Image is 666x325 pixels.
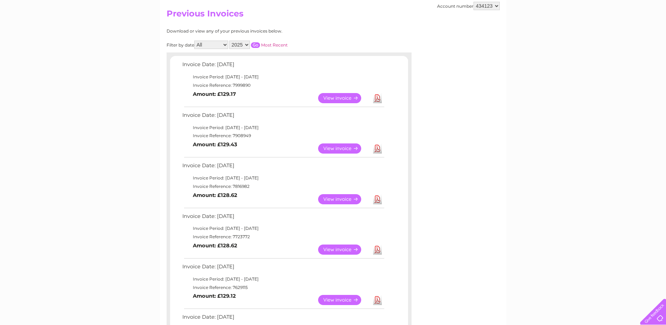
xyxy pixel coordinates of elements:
td: Invoice Date: [DATE] [181,161,385,174]
b: Amount: £129.17 [193,91,236,97]
td: Invoice Reference: 7629115 [181,283,385,292]
div: Clear Business is a trading name of Verastar Limited (registered in [GEOGRAPHIC_DATA] No. 3667643... [168,4,499,34]
td: Invoice Date: [DATE] [181,111,385,123]
b: Amount: £129.12 [193,293,236,299]
a: Contact [619,30,637,35]
div: Download or view any of your previous invoices below. [167,29,350,34]
img: logo.png [23,18,59,40]
a: 0333 014 3131 [534,3,582,12]
b: Amount: £128.62 [193,192,237,198]
td: Invoice Date: [DATE] [181,262,385,275]
a: Energy [560,30,576,35]
td: Invoice Reference: 7723772 [181,233,385,241]
a: View [318,295,370,305]
h2: Previous Invoices [167,9,500,22]
td: Invoice Period: [DATE] - [DATE] [181,123,385,132]
td: Invoice Period: [DATE] - [DATE] [181,73,385,81]
a: Download [373,143,382,154]
div: Filter by date [167,41,350,49]
a: Log out [643,30,659,35]
td: Invoice Period: [DATE] - [DATE] [181,174,385,182]
a: Telecoms [580,30,601,35]
b: Amount: £128.62 [193,242,237,249]
td: Invoice Date: [DATE] [181,212,385,225]
a: Download [373,194,382,204]
a: View [318,194,370,204]
a: Most Recent [261,42,288,48]
a: View [318,143,370,154]
a: Download [373,245,382,255]
td: Invoice Period: [DATE] - [DATE] [181,224,385,233]
td: Invoice Reference: 7999890 [181,81,385,90]
td: Invoice Date: [DATE] [181,60,385,73]
td: Invoice Reference: 7816982 [181,182,385,191]
div: Account number [437,2,500,10]
b: Amount: £129.43 [193,141,237,148]
td: Invoice Period: [DATE] - [DATE] [181,275,385,283]
a: Water [543,30,556,35]
a: Blog [605,30,615,35]
a: Download [373,295,382,305]
a: Download [373,93,382,103]
a: View [318,245,370,255]
a: View [318,93,370,103]
td: Invoice Reference: 7908949 [181,132,385,140]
